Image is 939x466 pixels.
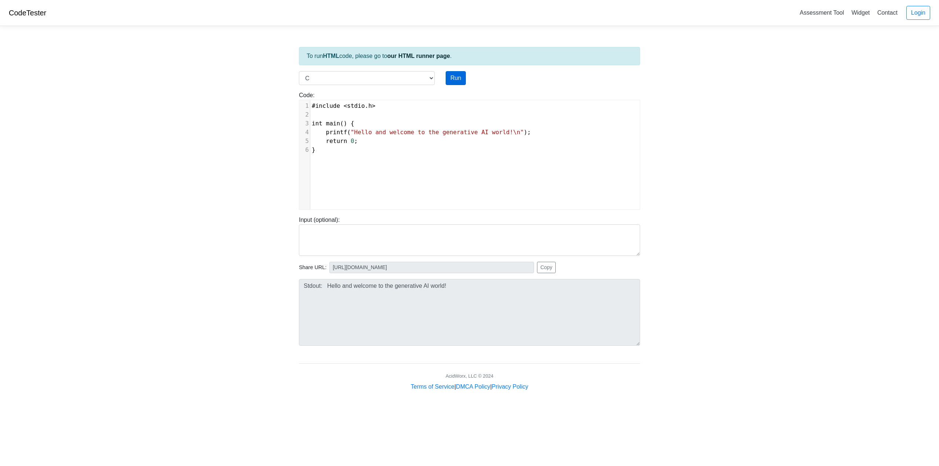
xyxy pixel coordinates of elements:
div: Code: [293,91,646,210]
a: our HTML runner page [387,53,450,59]
div: AcidWorx, LLC © 2024 [446,373,493,379]
span: #include [312,102,340,109]
span: h [368,102,372,109]
span: int [312,120,322,127]
span: Share URL: [299,264,326,272]
div: 1 [299,102,310,110]
span: "Hello and welcome to the generative AI world!\n" [351,129,524,136]
input: No share available yet [329,262,534,273]
a: CodeTester [9,9,46,17]
a: Login [906,6,930,20]
span: printf [326,129,347,136]
a: Widget [848,7,873,19]
div: 6 [299,146,310,154]
span: main [326,120,340,127]
div: | | [411,382,528,391]
div: 4 [299,128,310,137]
a: Contact [874,7,900,19]
span: ( ); [312,129,531,136]
button: Copy [537,262,556,273]
div: 3 [299,119,310,128]
div: To run code, please go to . [299,47,640,65]
span: ; [312,137,358,144]
span: . [312,102,376,109]
span: () { [312,120,354,127]
div: 5 [299,137,310,146]
a: DMCA Policy [456,384,490,390]
span: > [372,102,376,109]
a: Assessment Tool [797,7,847,19]
span: < [344,102,347,109]
div: Input (optional): [293,216,646,256]
a: Privacy Policy [492,384,529,390]
a: Terms of Service [411,384,454,390]
span: } [312,146,315,153]
div: 2 [299,110,310,119]
span: return [326,137,347,144]
strong: HTML [323,53,339,59]
span: stdio [347,102,365,109]
span: 0 [351,137,354,144]
button: Run [446,71,466,85]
